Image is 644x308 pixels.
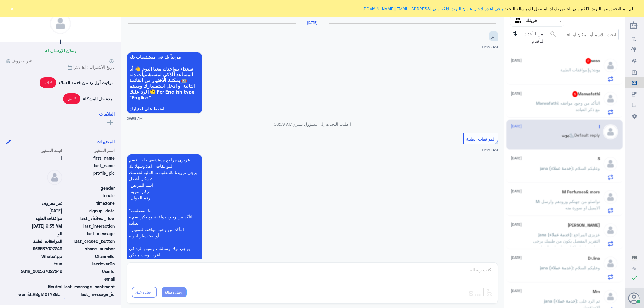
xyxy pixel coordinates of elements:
[296,21,329,25] h6: [DATE]
[129,66,200,100] span: سعداء بتواجدك معنا اليوم 👋 أنا المساعد الذكي لمستشفيات دله 🤖 يمكنك الاختيار من القائمة التالية أو...
[632,255,637,261] button: EN
[512,29,517,44] i: ⇅
[132,287,157,298] button: ارسل واغلق
[593,289,600,294] h5: Mm
[511,255,522,260] span: [DATE]
[572,91,578,97] span: 5
[603,124,618,139] img: defaultAdmin.png
[536,199,539,204] span: M
[129,55,200,59] span: مرحباً بك في مستشفيات دله
[60,39,61,46] h5: ا
[127,121,498,127] p: ا طلب التحدث إلى مسؤول بشري
[482,45,498,49] span: 06:58 AM
[603,156,618,171] img: defaultAdmin.png
[511,155,522,161] span: [DATE]
[588,256,600,261] h5: Dr.lina
[489,31,498,41] p: 9/9/2025, 6:58 AM
[274,122,292,127] span: 06:59 AM
[586,58,591,64] span: 2
[362,6,505,11] a: يرجى إعادة إدخال عنوان البريد الالكتروني [EMAIL_ADDRESS][DOMAIN_NAME]
[511,222,522,227] span: [DATE]
[598,156,600,161] h5: S
[511,91,522,96] span: [DATE]
[540,166,573,171] span: jana (خدمة عملاء)
[569,132,600,138] span: : Default reply
[562,189,600,195] h5: M Perfumes& more
[129,106,200,111] span: اضغط على اختيارك
[586,58,600,64] h5: soso
[603,289,618,304] img: defaultAdmin.png
[558,100,600,112] span: : التأكد من وجود موافقه مع ذكر العياده
[560,67,593,72] span: : موافقات الطبية
[603,189,618,205] img: defaultAdmin.png
[362,5,633,12] span: لم يتم التحقق من البريد الالكتروني الخاص بك إذا لم تصل لك رسالة التحقق
[127,116,143,121] span: 06:58 AM
[545,29,618,40] input: ابحث بالإسم أو المكان أو إلخ..
[540,265,573,270] span: jana (خدمة عملاء)
[631,275,638,282] i: check
[127,154,202,273] p: 9/9/2025, 6:59 AM
[466,136,495,141] span: الموافقات الطبية
[511,123,522,129] span: [DATE]
[573,166,600,171] span: : وعليكم السلام
[549,29,557,39] button: search
[511,58,522,63] span: [DATE]
[593,67,600,72] span: بوت
[162,287,187,297] button: ارسل رسالة
[562,132,569,138] span: بوت
[482,148,498,152] span: 06:59 AM
[511,288,522,294] span: [DATE]
[572,91,600,97] h5: Marwafathi
[539,199,600,210] span: : تواصلو من جهتكم وزودهم وارسل الايميل او صورة منه
[568,223,600,228] h5: صالح العتيبي
[9,5,15,11] button: ×
[599,124,600,129] h5: ا
[511,189,522,194] span: [DATE]
[536,100,558,106] span: Marwafathi
[544,298,577,303] span: jana (خدمة عملاء)
[538,232,572,237] span: jana (خدمة عملاء)
[603,256,618,271] img: defaultAdmin.png
[603,91,618,106] img: defaultAdmin.png
[629,292,640,304] button: الصورة الشخصية
[549,30,557,38] span: search
[603,58,618,73] img: defaultAdmin.png
[50,13,71,34] img: defaultAdmin.png
[519,29,545,46] span: من الأحدث للأقدم
[573,265,600,270] span: : وعليكم السلام
[603,223,618,238] img: defaultAdmin.png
